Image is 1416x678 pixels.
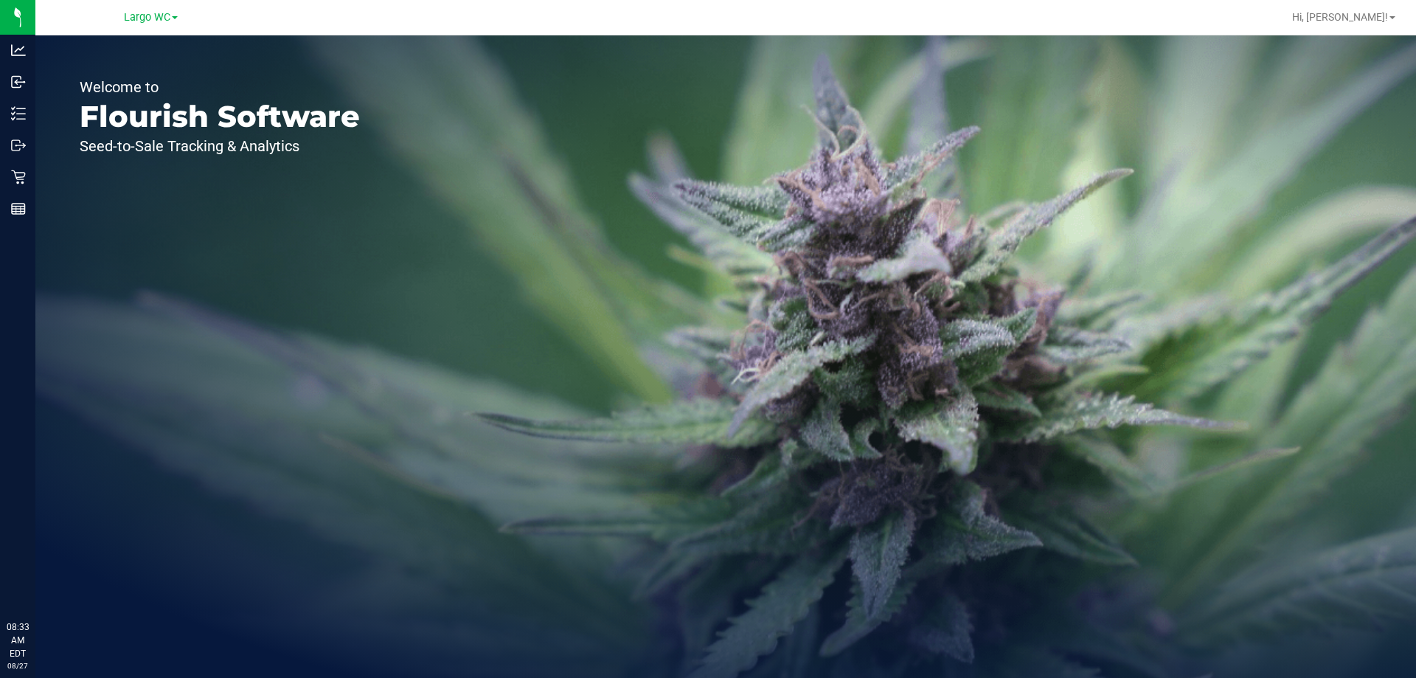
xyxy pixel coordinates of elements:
inline-svg: Inbound [11,75,26,89]
p: Welcome to [80,80,360,94]
p: Seed-to-Sale Tracking & Analytics [80,139,360,153]
p: 08/27 [7,660,29,671]
span: Largo WC [124,11,170,24]
inline-svg: Retail [11,170,26,184]
span: Hi, [PERSON_NAME]! [1292,11,1388,23]
p: 08:33 AM EDT [7,620,29,660]
inline-svg: Analytics [11,43,26,58]
p: Flourish Software [80,102,360,131]
inline-svg: Inventory [11,106,26,121]
inline-svg: Reports [11,201,26,216]
inline-svg: Outbound [11,138,26,153]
